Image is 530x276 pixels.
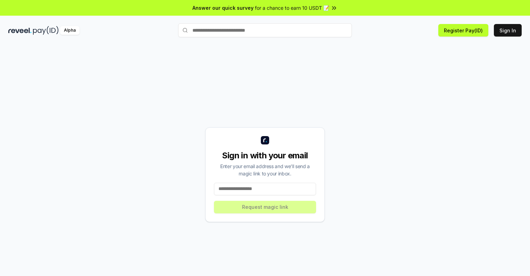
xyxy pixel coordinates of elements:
button: Register Pay(ID) [438,24,488,37]
div: Sign in with your email [214,150,316,161]
div: Enter your email address and we’ll send a magic link to your inbox. [214,163,316,177]
img: logo_small [261,136,269,144]
span: Answer our quick survey [192,4,254,11]
button: Sign In [494,24,522,37]
span: for a chance to earn 10 USDT 📝 [255,4,329,11]
div: Alpha [60,26,80,35]
img: reveel_dark [8,26,32,35]
img: pay_id [33,26,59,35]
